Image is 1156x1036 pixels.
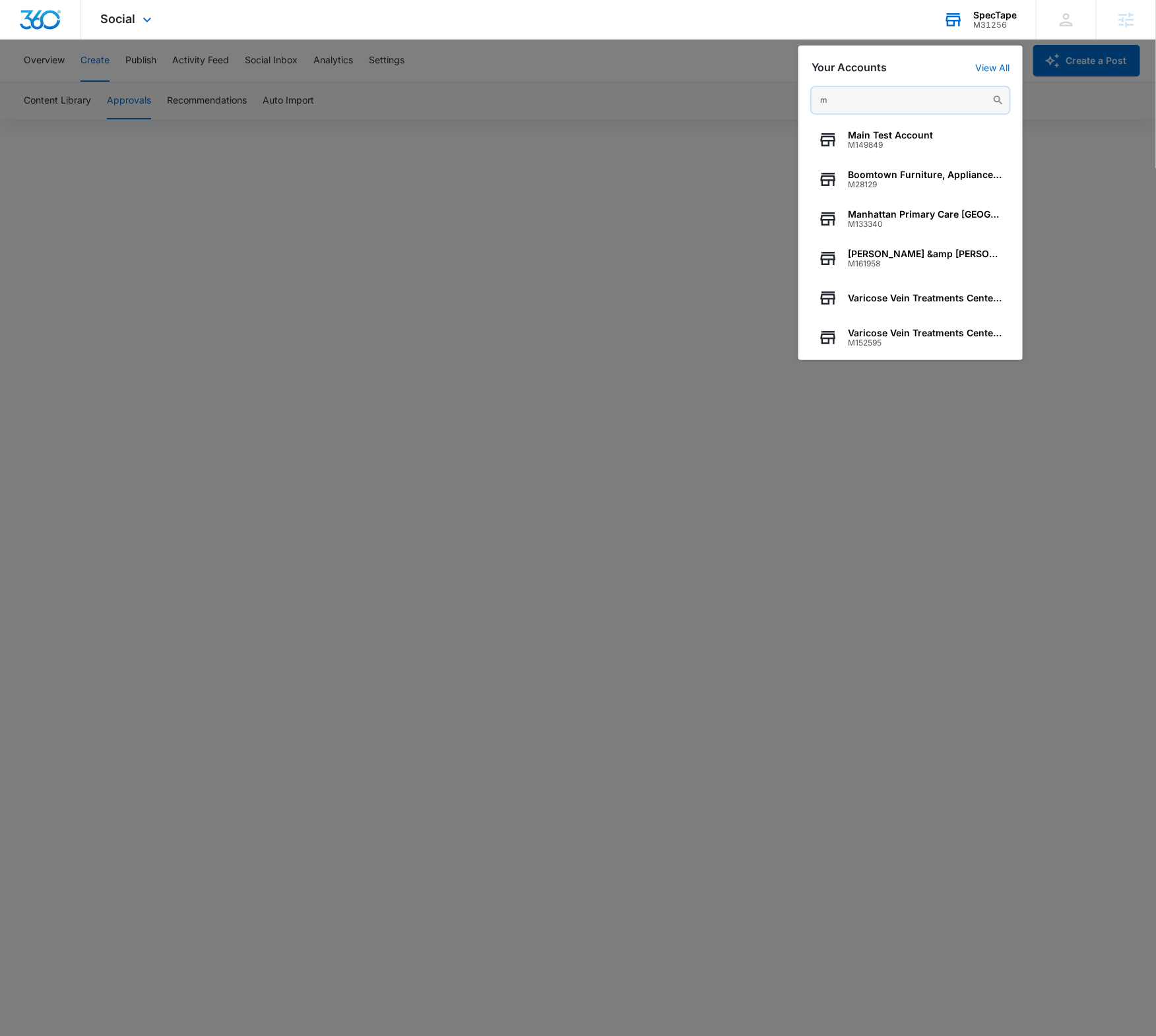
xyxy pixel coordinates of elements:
[812,318,1010,357] button: Varicose Vein Treatments Center [GEOGRAPHIC_DATA]M152595
[812,61,887,74] h2: Your Accounts
[848,249,1003,259] span: [PERSON_NAME] &amp [PERSON_NAME]
[812,87,1010,113] input: Search Accounts
[812,160,1010,199] button: Boomtown Furniture, Appliance &amp MattressM28129
[812,120,1010,160] button: Main Test AccountM149849
[812,278,1010,318] button: Varicose Vein Treatments Center [GEOGRAPHIC_DATA]
[848,130,933,140] span: Main Test Account
[975,62,1010,73] a: View All
[101,12,136,26] span: Social
[848,169,1003,180] span: Boomtown Furniture, Appliance &amp Mattress
[848,220,1003,229] span: M133340
[812,239,1010,278] button: [PERSON_NAME] &amp [PERSON_NAME]M161958
[848,338,1003,348] span: M152595
[848,140,933,150] span: M149849
[848,259,1003,268] span: M161958
[848,209,1003,220] span: Manhattan Primary Care [GEOGRAPHIC_DATA]
[848,180,1003,189] span: M28129
[812,199,1010,239] button: Manhattan Primary Care [GEOGRAPHIC_DATA]M133340
[973,20,1017,30] div: account id
[848,293,1003,303] span: Varicose Vein Treatments Center [GEOGRAPHIC_DATA]
[848,328,1003,338] span: Varicose Vein Treatments Center [GEOGRAPHIC_DATA]
[973,10,1017,20] div: account name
